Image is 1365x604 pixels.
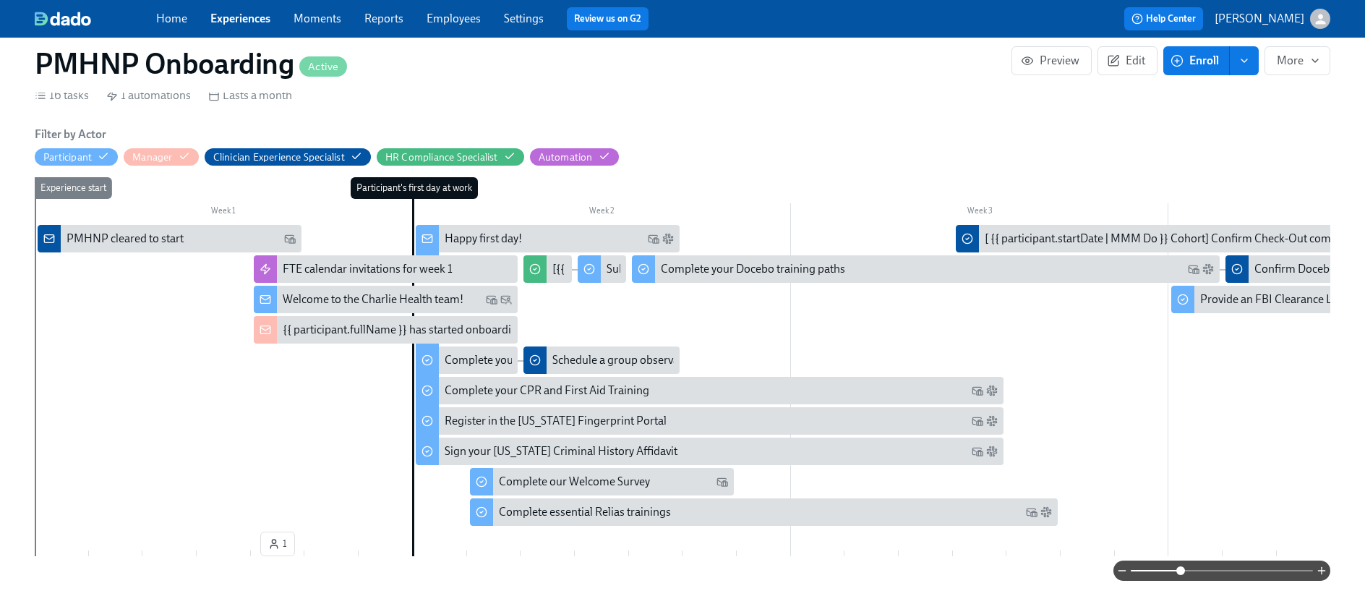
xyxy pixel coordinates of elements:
[1202,263,1214,275] svg: Slack
[1040,506,1052,518] svg: Slack
[284,233,296,244] svg: Work Email
[499,504,671,520] div: Complete essential Relias trainings
[607,261,852,277] div: Submit and sign your [US_STATE] Disclosure form
[35,12,91,26] img: dado
[986,415,998,427] svg: Slack
[205,148,371,166] button: Clinician Experience Specialist
[499,474,650,490] div: Complete our Welcome Survey
[972,385,983,396] svg: Work Email
[35,46,347,81] h1: PMHNP Onboarding
[260,532,295,556] button: 1
[208,88,292,103] div: Lasts a month
[416,438,1004,465] div: Sign your [US_STATE] Criminal History Affidavit
[1163,46,1230,75] button: Enroll
[1215,11,1304,27] p: [PERSON_NAME]
[106,88,191,103] div: 1 automations
[578,255,626,283] div: Submit and sign your [US_STATE] Disclosure form
[67,231,184,247] div: PMHNP cleared to start
[445,443,677,459] div: Sign your [US_STATE] Criminal History Affidavit
[648,233,659,244] svg: Work Email
[791,203,1169,222] div: Week 3
[1131,12,1196,26] span: Help Center
[445,413,667,429] div: Register in the [US_STATE] Fingerprint Portal
[1277,54,1318,68] span: More
[470,468,734,495] div: Complete our Welcome Survey
[567,7,649,30] button: Review us on G2
[35,127,106,143] h6: Filter by Actor
[294,12,341,25] a: Moments
[523,346,680,374] div: Schedule a group observation
[716,476,728,488] svg: Work Email
[552,352,698,368] div: Schedule a group observation
[156,12,187,25] a: Home
[1024,54,1079,68] span: Preview
[35,12,156,26] a: dado
[552,261,1006,277] div: [{{ participant.startDate | MMM Do }} Cohort] Provide [US_STATE] Disclosure Application IDs
[35,177,112,199] div: Experience start
[486,294,497,305] svg: Work Email
[986,385,998,396] svg: Slack
[299,61,347,72] span: Active
[416,346,518,374] div: Complete your HIPAA Training in [GEOGRAPHIC_DATA] (do this first!)
[364,12,403,25] a: Reports
[283,292,463,307] div: Welcome to the Charlie Health team!
[254,255,518,283] div: FTE calendar invitations for week 1
[413,203,791,222] div: Week 2
[35,203,413,222] div: Week 1
[662,233,674,244] svg: Slack
[283,322,524,338] div: {{ participant.fullName }} has started onboarding
[445,352,791,368] div: Complete your HIPAA Training in [GEOGRAPHIC_DATA] (do this first!)
[1230,46,1259,75] button: enroll
[416,377,1004,404] div: Complete your CPR and First Aid Training
[427,12,481,25] a: Employees
[661,261,845,277] div: Complete your Docebo training paths
[1124,7,1203,30] button: Help Center
[1188,263,1199,275] svg: Work Email
[268,537,287,551] span: 1
[254,316,518,344] div: {{ participant.fullName }} has started onboarding
[283,261,453,277] div: FTE calendar invitations for week 1
[632,255,1220,283] div: Complete your Docebo training paths
[124,148,198,166] button: Manager
[470,498,1058,526] div: Complete essential Relias trainings
[416,225,680,252] div: Happy first day!
[539,150,593,164] div: Hide Automation
[500,294,512,305] svg: Personal Email
[1026,506,1037,518] svg: Work Email
[377,148,524,166] button: HR Compliance Specialist
[254,286,518,313] div: Welcome to the Charlie Health team!
[1011,46,1092,75] button: Preview
[385,150,498,164] div: Hide HR Compliance Specialist
[210,12,270,25] a: Experiences
[504,12,544,25] a: Settings
[213,150,345,164] div: Hide Clinician Experience Specialist
[35,148,118,166] button: Participant
[416,407,1004,435] div: Register in the [US_STATE] Fingerprint Portal
[43,150,92,164] div: Hide Participant
[530,148,619,166] button: Automation
[1110,54,1145,68] span: Edit
[574,12,641,26] a: Review us on G2
[1265,46,1330,75] button: More
[972,446,983,457] svg: Work Email
[445,383,649,399] div: Complete your CPR and First Aid Training
[1215,9,1330,29] button: [PERSON_NAME]
[1097,46,1158,75] button: Edit
[1173,54,1219,68] span: Enroll
[972,415,983,427] svg: Work Email
[445,231,522,247] div: Happy first day!
[132,150,172,164] div: Hide Manager
[38,225,301,252] div: PMHNP cleared to start
[986,446,998,457] svg: Slack
[35,88,89,103] div: 16 tasks
[351,177,478,199] div: Participant's first day at work
[523,255,572,283] div: [{{ participant.startDate | MMM Do }} Cohort] Provide [US_STATE] Disclosure Application IDs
